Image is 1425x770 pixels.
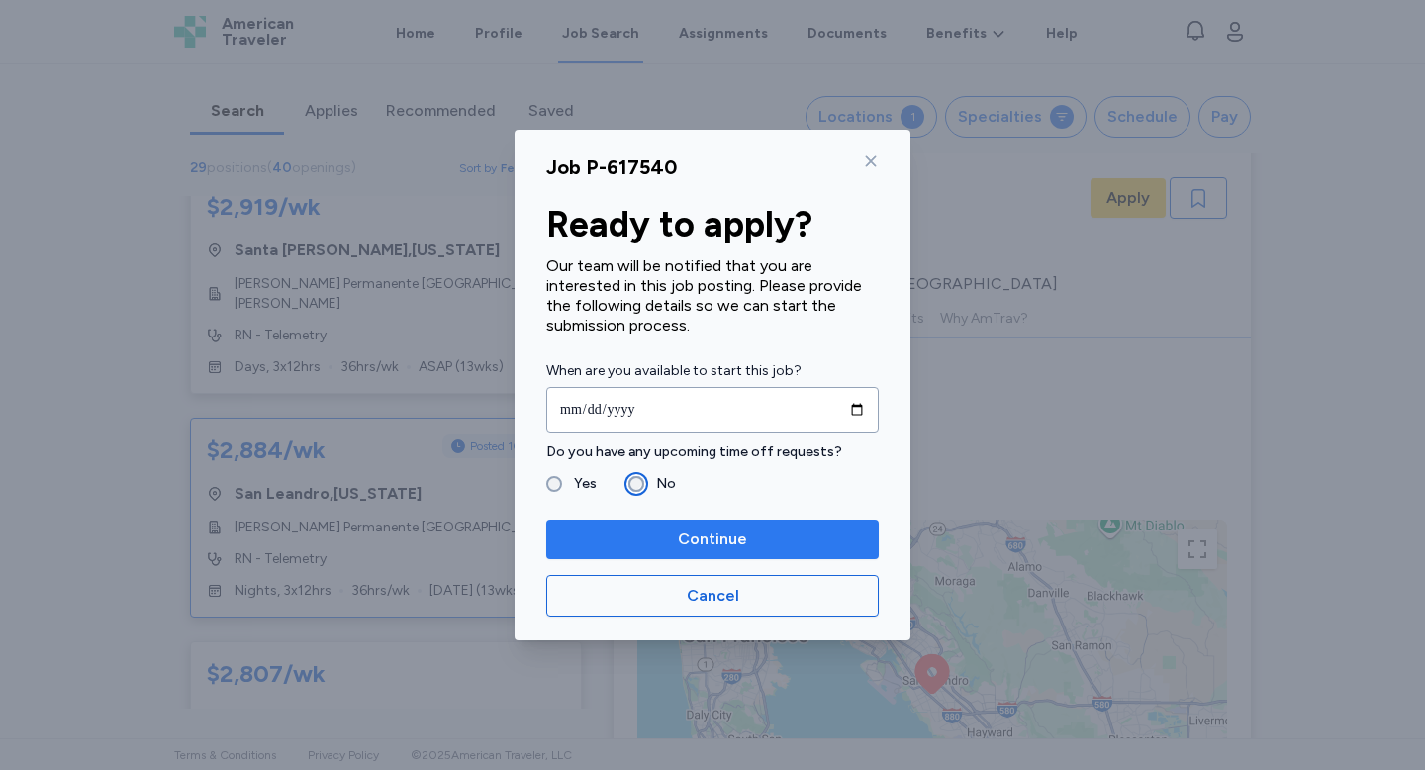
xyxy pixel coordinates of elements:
[546,153,677,181] div: Job P-617540
[546,359,879,383] label: When are you available to start this job?
[546,256,879,336] div: Our team will be notified that you are interested in this job posting. Please provide the followi...
[562,472,597,496] label: Yes
[678,528,747,551] span: Continue
[546,575,879,617] button: Cancel
[546,520,879,559] button: Continue
[546,205,879,244] div: Ready to apply?
[546,440,879,464] label: Do you have any upcoming time off requests?
[644,472,676,496] label: No
[687,584,739,608] span: Cancel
